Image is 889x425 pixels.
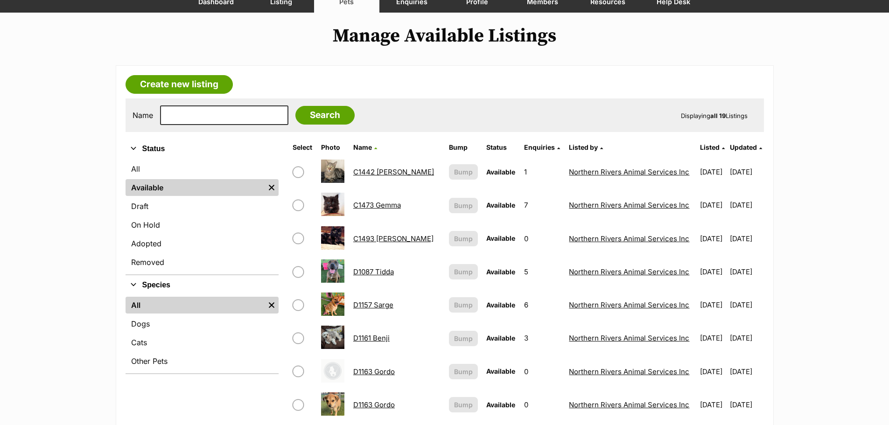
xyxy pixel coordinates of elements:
[730,289,763,321] td: [DATE]
[126,75,233,94] a: Create new listing
[696,389,729,421] td: [DATE]
[126,297,265,314] a: All
[569,143,598,151] span: Listed by
[569,334,689,342] a: Northern Rivers Animal Services Inc
[696,322,729,354] td: [DATE]
[486,301,515,309] span: Available
[454,234,473,244] span: Bump
[524,143,555,151] span: translation missing: en.admin.listings.index.attributes.enquiries
[486,334,515,342] span: Available
[289,140,316,155] th: Select
[569,143,603,151] a: Listed by
[486,201,515,209] span: Available
[454,367,473,376] span: Bump
[681,112,748,119] span: Displaying Listings
[569,201,689,209] a: Northern Rivers Animal Services Inc
[265,297,279,314] a: Remove filter
[569,300,689,309] a: Northern Rivers Animal Services Inc
[126,295,279,373] div: Species
[126,279,279,291] button: Species
[449,198,477,213] button: Bump
[126,160,279,177] a: All
[353,234,434,243] a: C1493 [PERSON_NAME]
[353,400,395,409] a: D1163 Gordo
[445,140,481,155] th: Bump
[126,315,279,332] a: Dogs
[126,235,279,252] a: Adopted
[730,223,763,255] td: [DATE]
[449,297,477,313] button: Bump
[730,143,762,151] a: Updated
[520,389,565,421] td: 0
[696,355,729,388] td: [DATE]
[569,167,689,176] a: Northern Rivers Animal Services Inc
[730,256,763,288] td: [DATE]
[126,198,279,215] a: Draft
[454,334,473,343] span: Bump
[569,267,689,276] a: Northern Rivers Animal Services Inc
[353,334,390,342] a: D1161 Benji
[449,264,477,279] button: Bump
[353,367,395,376] a: D1163 Gordo
[520,189,565,221] td: 7
[454,267,473,277] span: Bump
[449,364,477,379] button: Bump
[696,223,729,255] td: [DATE]
[454,300,473,310] span: Bump
[486,268,515,276] span: Available
[353,143,372,151] span: Name
[449,231,477,246] button: Bump
[696,189,729,221] td: [DATE]
[353,201,401,209] a: C1473 Gemma
[520,322,565,354] td: 3
[353,267,394,276] a: D1087 Tidda
[730,322,763,354] td: [DATE]
[710,112,726,119] strong: all 19
[486,234,515,242] span: Available
[520,156,565,188] td: 1
[454,167,473,177] span: Bump
[700,143,725,151] a: Listed
[569,234,689,243] a: Northern Rivers Animal Services Inc
[449,331,477,346] button: Bump
[133,111,153,119] label: Name
[353,143,377,151] a: Name
[317,140,349,155] th: Photo
[730,355,763,388] td: [DATE]
[321,359,344,383] img: D1163 Gordo
[126,179,265,196] a: Available
[569,367,689,376] a: Northern Rivers Animal Services Inc
[353,167,434,176] a: C1442 [PERSON_NAME]
[569,400,689,409] a: Northern Rivers Animal Services Inc
[696,256,729,288] td: [DATE]
[126,353,279,369] a: Other Pets
[126,143,279,155] button: Status
[454,400,473,410] span: Bump
[454,201,473,210] span: Bump
[524,143,560,151] a: Enquiries
[265,179,279,196] a: Remove filter
[696,289,729,321] td: [DATE]
[295,106,355,125] input: Search
[126,254,279,271] a: Removed
[353,300,393,309] a: D1157 Sarge
[486,367,515,375] span: Available
[730,189,763,221] td: [DATE]
[520,223,565,255] td: 0
[483,140,519,155] th: Status
[126,159,279,274] div: Status
[730,156,763,188] td: [DATE]
[520,256,565,288] td: 5
[696,156,729,188] td: [DATE]
[449,164,477,180] button: Bump
[520,355,565,388] td: 0
[126,216,279,233] a: On Hold
[700,143,720,151] span: Listed
[730,143,757,151] span: Updated
[730,389,763,421] td: [DATE]
[449,397,477,412] button: Bump
[486,401,515,409] span: Available
[520,289,565,321] td: 6
[126,334,279,351] a: Cats
[486,168,515,176] span: Available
